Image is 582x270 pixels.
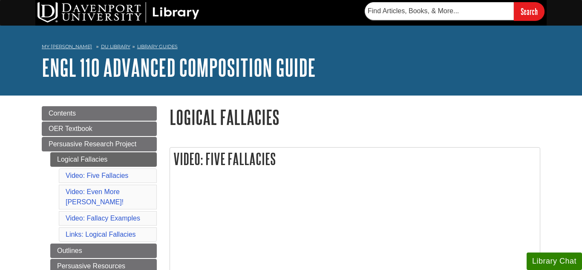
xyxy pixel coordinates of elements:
[50,244,157,258] a: Outlines
[49,140,136,148] span: Persuasive Research Project
[49,125,92,132] span: OER Textbook
[49,110,76,117] span: Contents
[170,148,540,170] h2: Video: Five Fallacies
[66,215,140,222] a: Video: Fallacy Examples
[514,2,545,20] input: Search
[42,54,316,81] a: ENGL 110 Advanced Composition Guide
[66,231,136,238] a: Links: Logical Fallacies
[42,122,157,136] a: OER Textbook
[170,106,540,128] h1: Logical Fallacies
[137,44,178,49] a: Library Guides
[42,106,157,121] a: Contents
[365,2,514,20] input: Find Articles, Books, & More...
[527,253,582,270] button: Library Chat
[66,188,124,206] a: Video: Even More [PERSON_NAME]!
[37,2,199,23] img: DU Library
[42,43,92,50] a: My [PERSON_NAME]
[42,41,540,55] nav: breadcrumb
[42,137,157,151] a: Persuasive Research Project
[66,172,128,179] a: Video: Five Fallacies
[50,152,157,167] a: Logical Fallacies
[101,44,130,49] a: DU Library
[365,2,545,20] form: Searches DU Library's articles, books, and more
